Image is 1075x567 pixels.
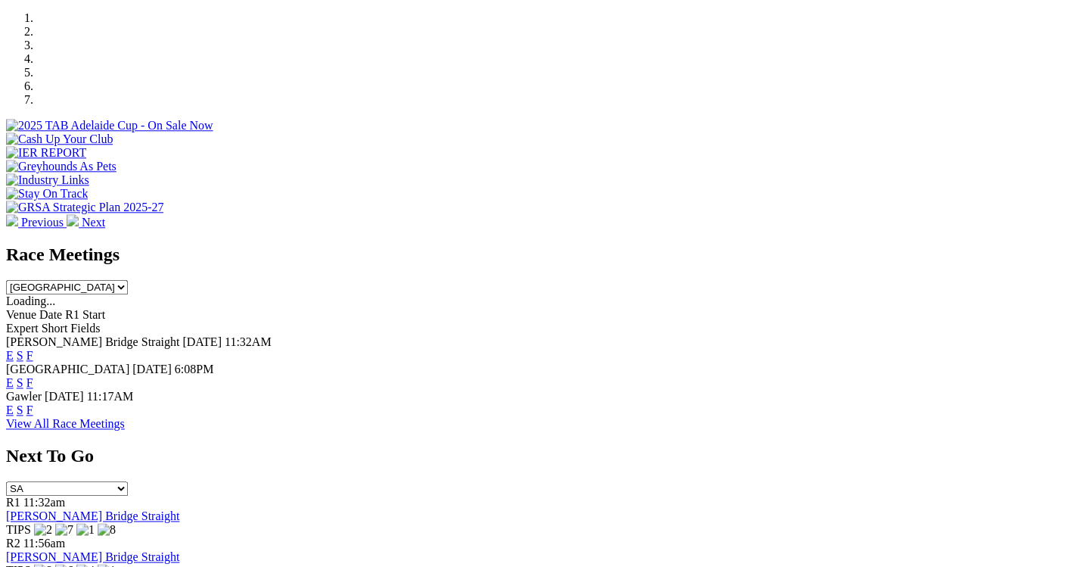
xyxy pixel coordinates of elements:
img: chevron-left-pager-white.svg [6,214,18,226]
span: [PERSON_NAME] Bridge Straight [6,335,179,348]
span: Loading... [6,294,55,307]
span: Expert [6,322,39,335]
span: 6:08PM [175,363,214,375]
span: 11:17AM [87,390,134,403]
img: Greyhounds As Pets [6,160,117,173]
span: 11:32AM [225,335,272,348]
a: F [26,376,33,389]
img: Industry Links [6,173,89,187]
a: [PERSON_NAME] Bridge Straight [6,550,179,563]
img: IER REPORT [6,146,86,160]
img: 8 [98,523,116,537]
span: TIPS [6,523,31,536]
img: 2025 TAB Adelaide Cup - On Sale Now [6,119,213,132]
span: 11:56am [23,537,65,550]
a: Previous [6,216,67,229]
a: Next [67,216,105,229]
span: [GEOGRAPHIC_DATA] [6,363,129,375]
img: chevron-right-pager-white.svg [67,214,79,226]
span: Gawler [6,390,42,403]
img: 7 [55,523,73,537]
span: R1 [6,496,20,509]
span: [DATE] [45,390,84,403]
span: Venue [6,308,36,321]
img: GRSA Strategic Plan 2025-27 [6,201,163,214]
span: R2 [6,537,20,550]
a: S [17,376,23,389]
span: [DATE] [132,363,172,375]
a: E [6,349,14,362]
a: F [26,403,33,416]
span: 11:32am [23,496,65,509]
a: S [17,349,23,362]
h2: Next To Go [6,446,1069,466]
span: Previous [21,216,64,229]
span: [DATE] [182,335,222,348]
span: Short [42,322,68,335]
img: Stay On Track [6,187,88,201]
span: Next [82,216,105,229]
h2: Race Meetings [6,245,1069,265]
a: E [6,376,14,389]
a: S [17,403,23,416]
img: 2 [34,523,52,537]
a: E [6,403,14,416]
a: F [26,349,33,362]
span: Date [39,308,62,321]
a: [PERSON_NAME] Bridge Straight [6,509,179,522]
img: Cash Up Your Club [6,132,113,146]
img: 1 [76,523,95,537]
span: R1 Start [65,308,105,321]
a: View All Race Meetings [6,417,125,430]
span: Fields [70,322,100,335]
